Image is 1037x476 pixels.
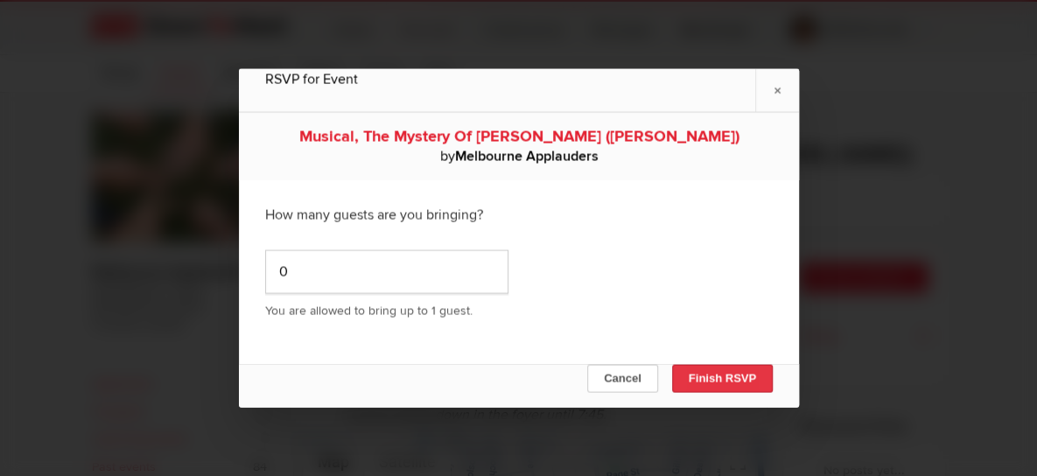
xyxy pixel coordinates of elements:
div: How many guests are you bringing? [265,193,773,237]
button: Cancel [587,365,658,393]
div: Musical, The Mystery Of [PERSON_NAME] ([PERSON_NAME]) [265,126,773,147]
p: You are allowed to bring up to 1 guest. [265,303,773,320]
a: × [755,69,799,112]
div: by [265,147,773,166]
b: Melbourne Applauders [454,148,598,165]
div: RSVP for Event [265,69,773,90]
button: Finish RSVP [671,365,772,393]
